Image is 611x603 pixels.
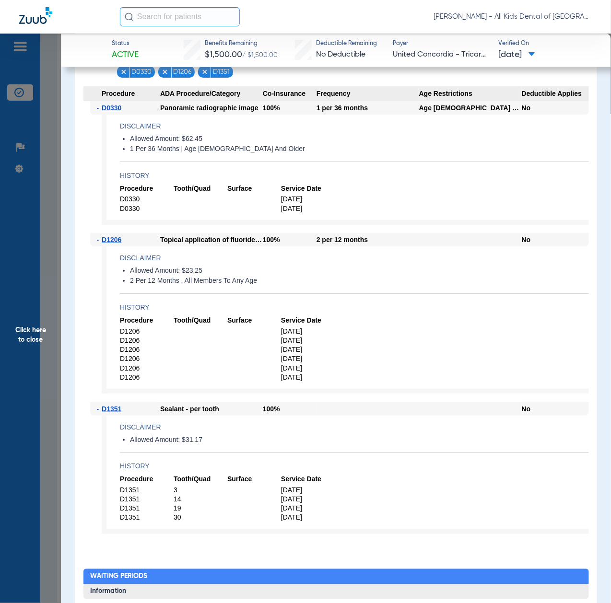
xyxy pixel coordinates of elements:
[160,233,263,246] div: Topical application of fluoride varnish
[227,184,281,193] span: Surface
[97,402,102,416] span: -
[130,267,589,275] li: Allowed Amount: $23.25
[120,336,174,345] span: D1206
[120,184,174,193] span: Procedure
[227,475,281,484] span: Surface
[112,40,139,48] span: Status
[281,345,335,354] span: [DATE]
[281,364,335,373] span: [DATE]
[563,557,611,603] iframe: Chat Widget
[205,50,242,59] span: $1,500.00
[281,373,335,382] span: [DATE]
[522,86,589,102] span: Deductible Applies
[393,49,490,61] span: United Concordia - Tricare Dental Plan
[120,7,240,26] input: Search for patients
[174,513,227,522] span: 30
[281,513,335,522] span: [DATE]
[120,253,589,263] h4: Disclaimer
[120,486,174,495] span: D1351
[102,104,121,112] span: D0330
[131,67,152,77] span: D0330
[173,67,191,77] span: D1206
[281,316,335,325] span: Service Date
[317,101,419,115] div: 1 per 36 months
[281,336,335,345] span: [DATE]
[83,86,160,102] span: Procedure
[160,101,263,115] div: Panoramic radiographic image
[419,101,522,115] div: Age [DEMOGRAPHIC_DATA] and older
[263,402,317,416] div: 100%
[281,495,335,504] span: [DATE]
[120,345,174,354] span: D1206
[120,69,127,75] img: x.svg
[317,233,419,246] div: 2 per 12 months
[120,171,589,181] app-breakdown-title: History
[162,69,168,75] img: x.svg
[281,354,335,363] span: [DATE]
[160,402,263,416] div: Sealant - per tooth
[120,475,174,484] span: Procedure
[213,67,230,77] span: D1351
[120,316,174,325] span: Procedure
[393,40,490,48] span: Payer
[174,504,227,513] span: 19
[317,86,419,102] span: Frequency
[281,486,335,495] span: [DATE]
[316,40,377,48] span: Deductible Remaining
[120,327,174,336] span: D1206
[120,373,174,382] span: D1206
[174,495,227,504] span: 14
[316,51,365,58] span: No Deductible
[120,504,174,513] span: D1351
[522,101,589,115] div: No
[227,316,281,325] span: Surface
[281,204,335,213] span: [DATE]
[130,145,589,153] li: 1 Per 36 Months | Age [DEMOGRAPHIC_DATA] And Older
[120,495,174,504] span: D1351
[281,504,335,513] span: [DATE]
[120,302,589,313] h4: History
[120,461,589,471] h4: History
[522,402,589,416] div: No
[130,277,589,285] li: 2 Per 12 Months , All Members To Any Age
[125,12,133,21] img: Search Icon
[498,40,595,48] span: Verified On
[498,49,535,61] span: [DATE]
[120,354,174,363] span: D1206
[120,513,174,522] span: D1351
[174,475,227,484] span: Tooth/Quad
[419,86,522,102] span: Age Restrictions
[19,7,52,24] img: Zuub Logo
[434,12,592,22] span: [PERSON_NAME] - All Kids Dental of [GEOGRAPHIC_DATA]
[120,121,589,131] h4: Disclaimer
[102,405,121,413] span: D1351
[201,69,208,75] img: x.svg
[97,101,102,115] span: -
[120,195,174,204] span: D0330
[263,86,317,102] span: Co-Insurance
[83,569,589,584] h2: Waiting Periods
[174,316,227,325] span: Tooth/Quad
[281,184,335,193] span: Service Date
[263,101,317,115] div: 100%
[174,184,227,193] span: Tooth/Quad
[97,233,102,246] span: -
[120,422,589,432] h4: Disclaimer
[174,486,227,495] span: 3
[130,135,589,143] li: Allowed Amount: $62.45
[522,233,589,246] div: No
[281,327,335,336] span: [DATE]
[205,40,278,48] span: Benefits Remaining
[263,233,317,246] div: 100%
[102,236,121,244] span: D1206
[112,49,139,61] span: Active
[160,86,263,102] span: ADA Procedure/Category
[120,204,174,213] span: D0330
[130,436,589,444] li: Allowed Amount: $31.17
[281,475,335,484] span: Service Date
[281,195,335,204] span: [DATE]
